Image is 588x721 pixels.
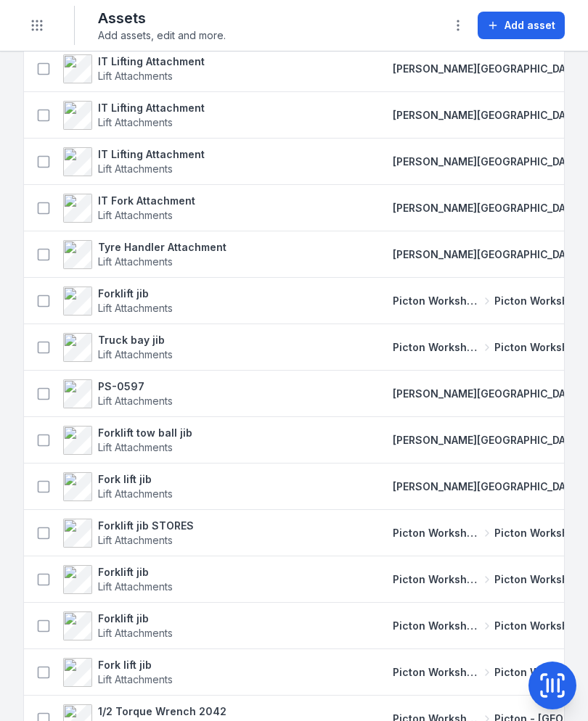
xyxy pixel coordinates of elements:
[393,387,581,401] a: [PERSON_NAME][GEOGRAPHIC_DATA]
[393,108,581,123] a: [PERSON_NAME][GEOGRAPHIC_DATA]
[98,658,173,672] strong: Fork lift jib
[393,294,581,308] a: Picton Workshops & BaysPicton Workshop 2
[98,8,226,28] h2: Assets
[63,147,205,176] a: IT Lifting AttachmentLift Attachments
[98,534,173,546] span: Lift Attachments
[393,619,581,633] a: Picton Workshops & BaysPicton Workshop 1
[63,194,195,223] a: IT Fork AttachmentLift Attachments
[393,619,480,633] span: Picton Workshops & Bays
[98,255,173,268] span: Lift Attachments
[98,333,173,347] strong: Truck bay jib
[98,162,173,175] span: Lift Attachments
[98,287,173,301] strong: Forklift jib
[98,302,173,314] span: Lift Attachments
[393,433,581,448] a: [PERSON_NAME][GEOGRAPHIC_DATA]
[494,665,581,680] span: Picton Workshop 1
[98,426,192,440] strong: Forklift tow ball jib
[98,101,205,115] strong: IT Lifting Attachment
[393,434,581,446] span: [PERSON_NAME][GEOGRAPHIC_DATA]
[63,426,192,455] a: Forklift tow ball jibLift Attachments
[98,147,205,162] strong: IT Lifting Attachment
[63,565,173,594] a: Forklift jibLift Attachments
[98,194,195,208] strong: IT Fork Attachment
[505,18,555,33] span: Add asset
[98,441,173,453] span: Lift Attachments
[393,572,480,587] span: Picton Workshops & Bays
[393,340,581,355] a: Picton Workshops & BaysPicton Workshop 1
[393,479,581,494] a: [PERSON_NAME][GEOGRAPHIC_DATA]
[63,101,205,130] a: IT Lifting AttachmentLift Attachments
[393,247,581,262] a: [PERSON_NAME][GEOGRAPHIC_DATA]
[63,611,173,640] a: Forklift jibLift Attachments
[98,472,173,487] strong: Fork lift jib
[98,673,173,685] span: Lift Attachments
[393,572,581,587] a: Picton Workshops & BaysPicton Workshop 1
[98,627,173,639] span: Lift Attachments
[393,665,581,680] a: Picton Workshops & BaysPicton Workshop 1
[63,519,194,548] a: Forklift jib STORESLift Attachments
[63,240,226,269] a: Tyre Handler AttachmentLift Attachments
[393,340,480,355] span: Picton Workshops & Bays
[98,54,205,69] strong: IT Lifting Attachment
[98,611,173,626] strong: Forklift jib
[98,240,226,255] strong: Tyre Handler Attachment
[98,28,226,43] span: Add assets, edit and more.
[98,70,173,82] span: Lift Attachments
[63,658,173,687] a: Fork lift jibLift Attachments
[98,395,173,407] span: Lift Attachments
[98,348,173,360] span: Lift Attachments
[478,12,565,39] button: Add asset
[393,294,480,308] span: Picton Workshops & Bays
[393,526,581,540] a: Picton Workshops & BaysPicton Workshop 1
[393,387,581,400] span: [PERSON_NAME][GEOGRAPHIC_DATA]
[98,519,194,533] strong: Forklift jib STORES
[393,526,480,540] span: Picton Workshops & Bays
[63,54,205,83] a: IT Lifting AttachmentLift Attachments
[494,294,581,308] span: Picton Workshop 2
[494,526,581,540] span: Picton Workshop 1
[23,12,51,39] button: Toggle navigation
[63,472,173,501] a: Fork lift jibLift Attachments
[393,155,581,168] span: [PERSON_NAME][GEOGRAPHIC_DATA]
[98,487,173,500] span: Lift Attachments
[494,619,581,633] span: Picton Workshop 1
[98,379,173,394] strong: PS-0597
[393,480,581,493] span: [PERSON_NAME][GEOGRAPHIC_DATA]
[98,580,173,593] span: Lift Attachments
[63,287,173,316] a: Forklift jibLift Attachments
[63,333,173,362] a: Truck bay jibLift Attachments
[393,62,581,75] span: [PERSON_NAME][GEOGRAPHIC_DATA]
[98,704,239,719] strong: 1/2 Torque Wrench 2042
[393,248,581,260] span: [PERSON_NAME][GEOGRAPHIC_DATA]
[393,201,581,215] a: [PERSON_NAME][GEOGRAPHIC_DATA]
[393,154,581,169] a: [PERSON_NAME][GEOGRAPHIC_DATA]
[98,209,173,221] span: Lift Attachments
[393,665,480,680] span: Picton Workshops & Bays
[98,565,173,580] strong: Forklift jib
[98,116,173,128] span: Lift Attachments
[494,340,581,355] span: Picton Workshop 1
[393,202,581,214] span: [PERSON_NAME][GEOGRAPHIC_DATA]
[393,62,581,76] a: [PERSON_NAME][GEOGRAPHIC_DATA]
[393,109,581,121] span: [PERSON_NAME][GEOGRAPHIC_DATA]
[494,572,581,587] span: Picton Workshop 1
[63,379,173,408] a: PS-0597Lift Attachments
